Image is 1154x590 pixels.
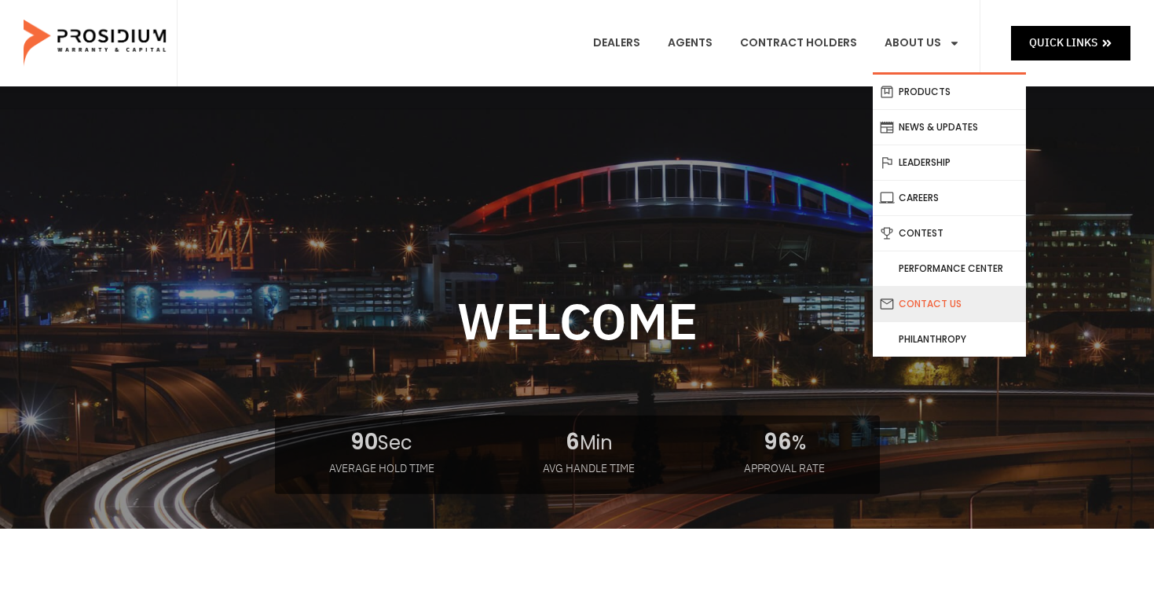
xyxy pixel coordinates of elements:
[873,145,1026,180] a: Leadership
[656,14,724,72] a: Agents
[873,14,972,72] a: About Us
[728,14,869,72] a: Contract Holders
[873,181,1026,215] a: Careers
[873,322,1026,357] a: Philanthropy
[873,251,1026,286] a: Performance Center
[1011,26,1130,60] a: Quick Links
[873,216,1026,251] a: Contest
[1029,33,1097,53] span: Quick Links
[873,110,1026,145] a: News & Updates
[873,75,1026,109] a: Products
[581,14,652,72] a: Dealers
[873,287,1026,321] a: Contact Us
[581,14,972,72] nav: Menu
[873,72,1026,357] ul: About Us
